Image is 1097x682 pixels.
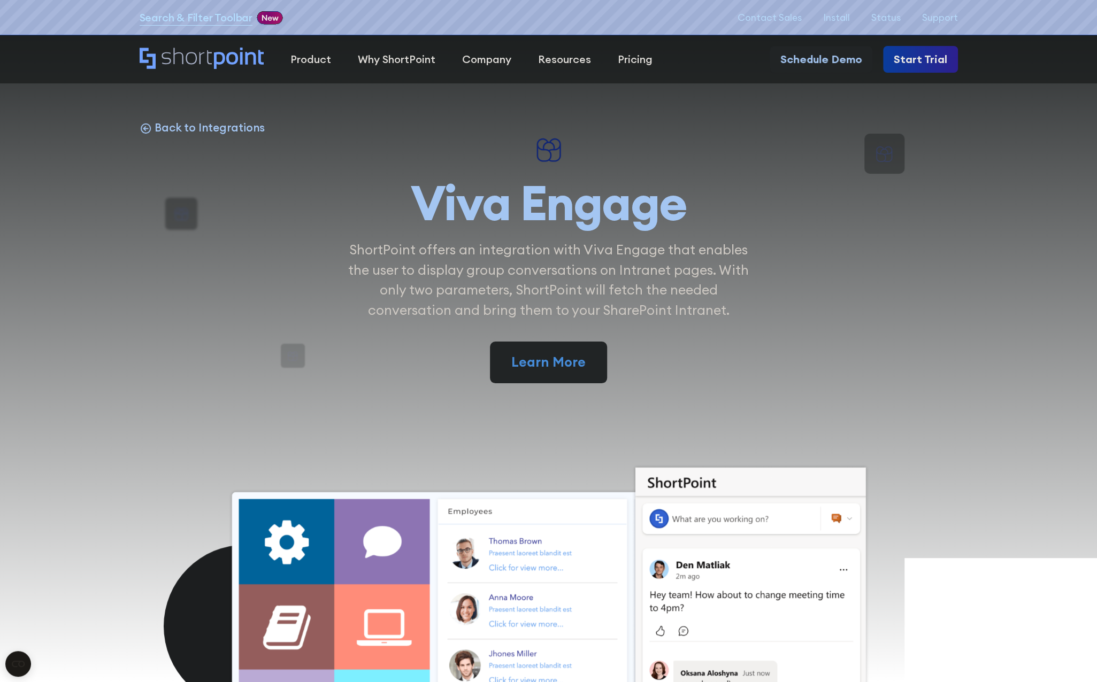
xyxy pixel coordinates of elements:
div: Resources [538,51,591,67]
p: ShortPoint offers an integration with Viva Engage that enables the user to display group conversa... [348,240,749,320]
div: Why ShortPoint [358,51,435,67]
img: Viva Engage [533,134,565,166]
iframe: Chat Widget [904,558,1097,682]
a: Company [449,46,525,73]
a: Contact Sales [738,12,802,23]
p: Back to Integrations [155,120,265,135]
a: Home [140,48,264,71]
a: Install [823,12,850,23]
a: Learn More [490,342,607,383]
a: Support [922,12,958,23]
h1: Viva Engage [348,176,749,229]
div: Pricing [618,51,653,67]
a: Status [871,12,901,23]
a: Search & Filter Toolbar [140,10,252,26]
div: Company [462,51,511,67]
a: Back to Integrations [140,120,265,135]
button: Open CMP widget [5,651,31,677]
div: Product [290,51,331,67]
a: Schedule Demo [770,46,872,73]
a: Resources [525,46,604,73]
a: Pricing [604,46,666,73]
a: Start Trial [883,46,958,73]
a: Why ShortPoint [344,46,449,73]
a: Product [277,46,344,73]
